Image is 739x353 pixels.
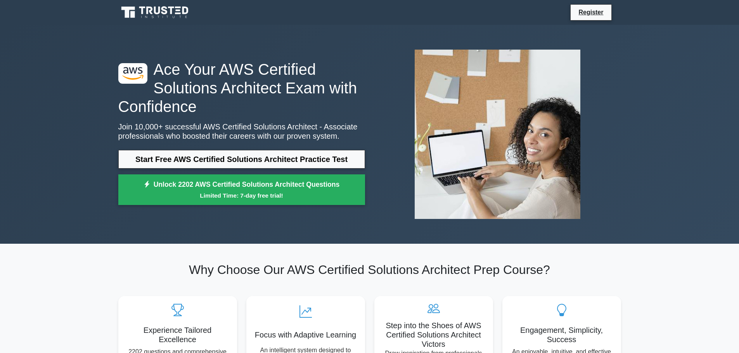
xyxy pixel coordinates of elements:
[118,262,621,277] h2: Why Choose Our AWS Certified Solutions Architect Prep Course?
[118,174,365,205] a: Unlock 2202 AWS Certified Solutions Architect QuestionsLimited Time: 7-day free trial!
[125,325,231,344] h5: Experience Tailored Excellence
[509,325,615,344] h5: Engagement, Simplicity, Success
[118,60,365,116] h1: Ace Your AWS Certified Solutions Architect Exam with Confidence
[118,122,365,141] p: Join 10,000+ successful AWS Certified Solutions Architect - Associate professionals who boosted t...
[574,7,608,17] a: Register
[253,330,359,339] h5: Focus with Adaptive Learning
[381,321,487,349] h5: Step into the Shoes of AWS Certified Solutions Architect Victors
[128,191,355,200] small: Limited Time: 7-day free trial!
[118,150,365,169] a: Start Free AWS Certified Solutions Architect Practice Test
